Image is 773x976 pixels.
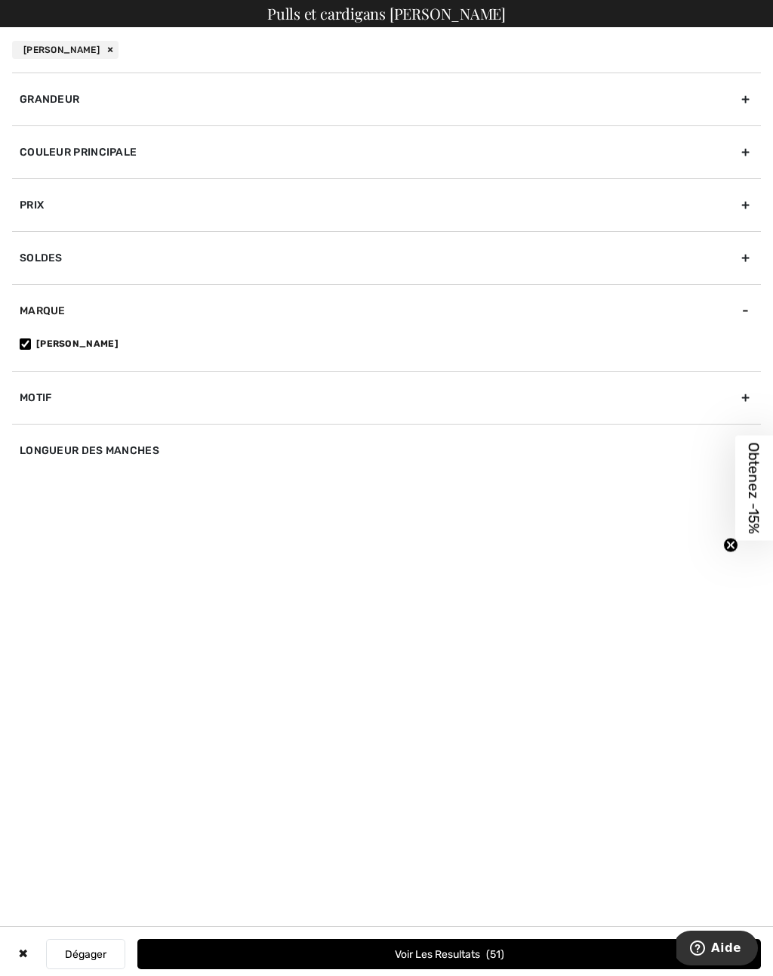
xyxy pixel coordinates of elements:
[12,939,34,969] div: ✖
[676,931,758,968] iframe: Ouvre un widget dans lequel vous pouvez trouver plus d’informations
[20,337,761,351] label: [PERSON_NAME]
[12,73,761,125] div: Grandeur
[12,371,761,424] div: Motif
[46,939,125,969] button: Dégager
[486,948,504,961] span: 51
[12,41,119,59] div: [PERSON_NAME]
[12,284,761,337] div: Marque
[12,231,761,284] div: Soldes
[746,443,763,534] span: Obtenez -15%
[735,436,773,541] div: Obtenez -15%Close teaser
[12,424,761,477] div: Longueur des manches
[12,125,761,178] div: Couleur Principale
[12,178,761,231] div: Prix
[723,538,738,553] button: Close teaser
[137,939,761,969] button: Voir les resultats51
[20,338,31,350] input: [PERSON_NAME]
